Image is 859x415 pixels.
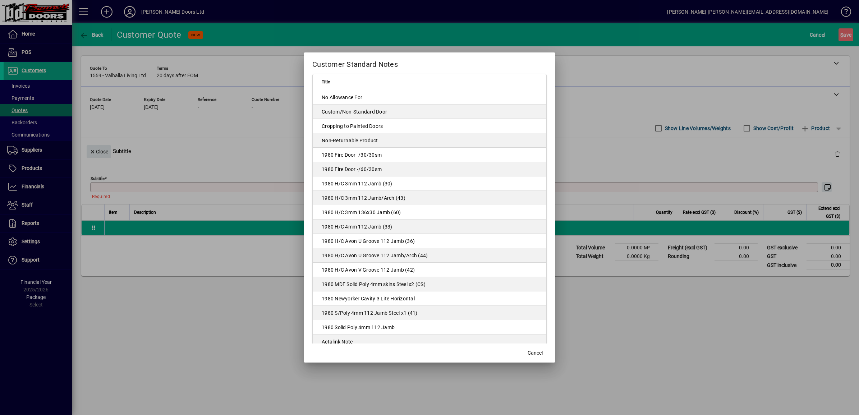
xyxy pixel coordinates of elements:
[313,162,546,176] td: 1980 Fire Door -/60/30sm
[313,234,546,248] td: 1980 H/C Avon U Groove 112 Jamb (36)
[313,263,546,277] td: 1980 H/C Avon V Groove 112 Jamb (42)
[313,248,546,263] td: 1980 H/C Avon U Groove 112 Jamb/Arch (44)
[313,90,546,105] td: No Allowance For
[313,205,546,220] td: 1980 H/C 3mm 136x30 Jamb (60)
[313,320,546,335] td: 1980 Solid Poly 4mm 112 Jamb
[313,148,546,162] td: 1980 Fire Door -/30/30sm
[313,277,546,291] td: 1980 MDF Solid Poly 4mm skins Steel x2 (CS)
[313,335,546,349] td: Actalink Note
[313,220,546,234] td: 1980 H/C 4mm 112 Jamb (33)
[528,349,543,357] span: Cancel
[313,176,546,191] td: 1980 H/C 3mm 112 Jamb (30)
[313,119,546,133] td: Cropping to Painted Doors
[322,78,330,86] span: Title
[313,291,546,306] td: 1980 Newyorker Cavity 3 Lite Horizontal
[304,52,555,73] h2: Customer Standard Notes
[524,347,547,360] button: Cancel
[313,105,546,119] td: Custom/Non-Standard Door
[313,306,546,320] td: 1980 S/Poly 4mm 112 Jamb Steel x1 (41)
[313,191,546,205] td: 1980 H/C 3mm 112 Jamb/Arch (43)
[313,133,546,148] td: Non-Returnable Product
